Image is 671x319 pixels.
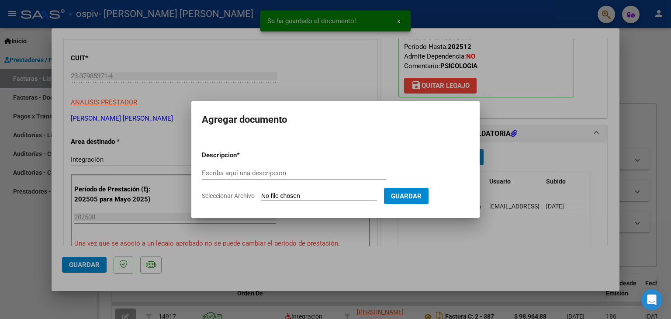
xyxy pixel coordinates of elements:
p: Descripcion [202,150,282,160]
button: Guardar [384,188,429,204]
h2: Agregar documento [202,111,469,128]
span: Seleccionar Archivo [202,192,255,199]
span: Guardar [391,192,422,200]
div: Open Intercom Messenger [641,289,662,310]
